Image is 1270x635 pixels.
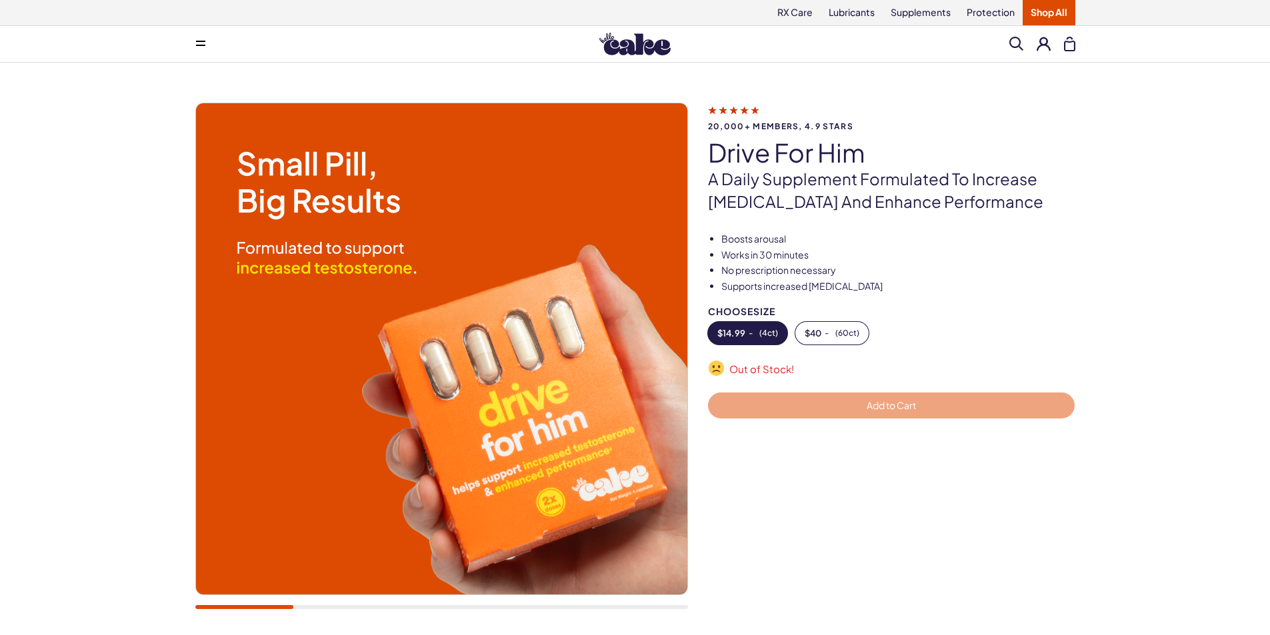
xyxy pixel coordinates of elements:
[721,233,1075,246] li: Boosts arousal
[708,322,787,344] button: -
[708,122,1075,131] span: 20,000+ members, 4.9 stars
[805,328,821,338] span: $ 40
[795,322,869,344] button: -
[708,139,1075,167] h1: drive for him
[721,249,1075,262] li: Works in 30 minutes
[721,280,1075,293] li: Supports increased [MEDICAL_DATA]
[599,33,671,55] img: Hello Cake
[835,328,859,338] span: ( 60ct )
[708,307,1075,317] div: Choose Size
[196,103,687,594] img: drive for him
[717,328,745,338] span: $ 14.99
[759,328,778,338] span: ( 4ct )
[709,360,724,376] img: ☹
[708,392,1075,418] button: Add to Cart
[708,104,1075,131] a: 20,000+ members, 4.9 stars
[721,264,1075,277] li: No prescription necessary
[867,399,916,411] span: Add to Cart
[729,362,794,376] span: Out of Stock!
[708,168,1075,213] p: A daily supplement formulated to increase [MEDICAL_DATA] and enhance performance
